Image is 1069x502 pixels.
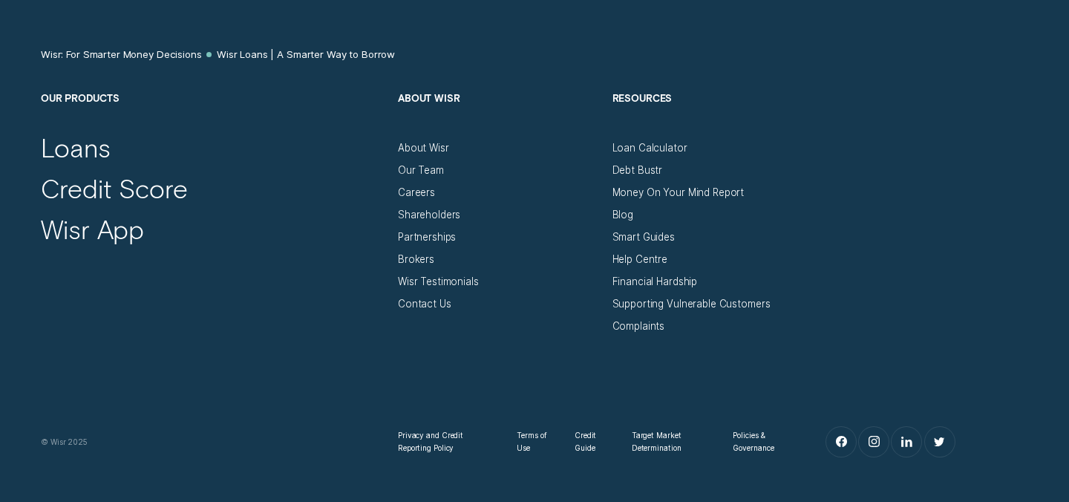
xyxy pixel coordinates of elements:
[859,427,889,457] a: Instagram
[41,48,202,61] a: Wisr: For Smarter Money Decisions
[733,429,791,454] a: Policies & Governance
[517,429,552,454] a: Terms of Use
[41,92,385,142] h2: Our Products
[612,298,771,310] a: Supporting Vulnerable Customers
[612,253,668,266] a: Help Centre
[35,436,392,449] div: © Wisr 2025
[612,209,633,221] a: Blog
[612,276,698,288] a: Financial Hardship
[217,48,395,61] a: Wisr Loans | A Smarter Way to Borrow
[398,276,479,288] a: Wisr Testimonials
[826,427,856,457] a: Facebook
[398,209,460,221] a: Shareholders
[925,427,955,457] a: Twitter
[398,253,434,266] a: Brokers
[398,92,600,142] h2: About Wisr
[612,320,665,333] a: Complaints
[575,429,609,454] a: Credit Guide
[41,131,111,163] a: Loans
[398,231,456,244] a: Partnerships
[398,164,444,177] a: Our Team
[632,429,711,454] a: Target Market Determination
[612,186,745,199] a: Money On Your Mind Report
[612,92,814,142] h2: Resources
[398,186,435,199] a: Careers
[398,142,449,154] a: About Wisr
[41,172,188,204] a: Credit Score
[398,298,451,310] a: Contact Us
[612,164,663,177] a: Debt Bustr
[612,231,675,244] a: Smart Guides
[892,427,921,457] a: LinkedIn
[612,142,687,154] a: Loan Calculator
[398,429,494,454] a: Privacy and Credit Reporting Policy
[41,213,144,245] a: Wisr App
